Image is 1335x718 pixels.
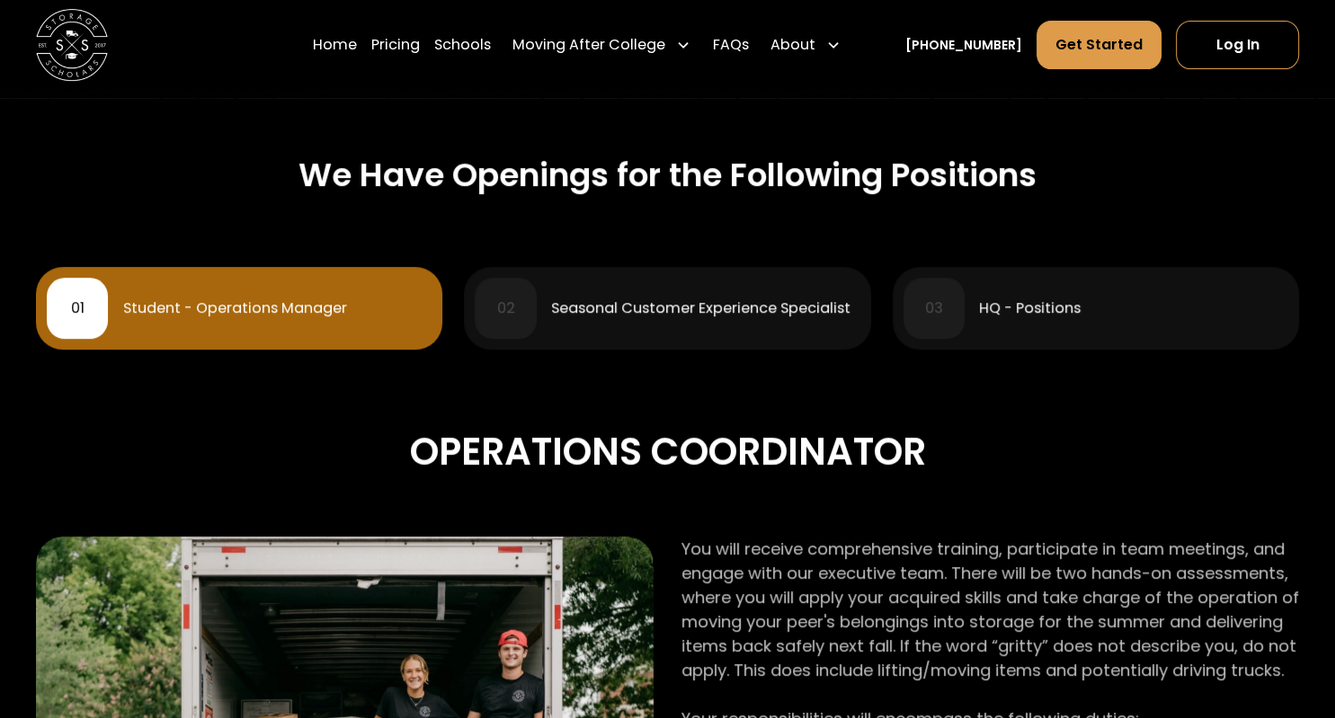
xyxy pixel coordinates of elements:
[512,34,665,56] div: Moving After College
[1176,21,1299,69] a: Log In
[497,301,515,315] div: 02
[298,155,1037,194] h2: We Have Openings for the Following Positions
[551,301,850,315] div: Seasonal Customer Experience Specialist
[505,20,698,70] div: Moving After College
[71,301,85,315] div: 01
[763,20,848,70] div: About
[371,20,420,70] a: Pricing
[713,20,749,70] a: FAQs
[36,9,108,81] a: home
[434,20,491,70] a: Schools
[36,422,1299,483] div: Operations Coordinator
[925,301,943,315] div: 03
[1037,21,1161,69] a: Get Started
[123,301,347,315] div: Student - Operations Manager
[905,36,1022,55] a: [PHONE_NUMBER]
[313,20,357,70] a: Home
[979,301,1081,315] div: HQ - Positions
[36,9,108,81] img: Storage Scholars main logo
[770,34,815,56] div: About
